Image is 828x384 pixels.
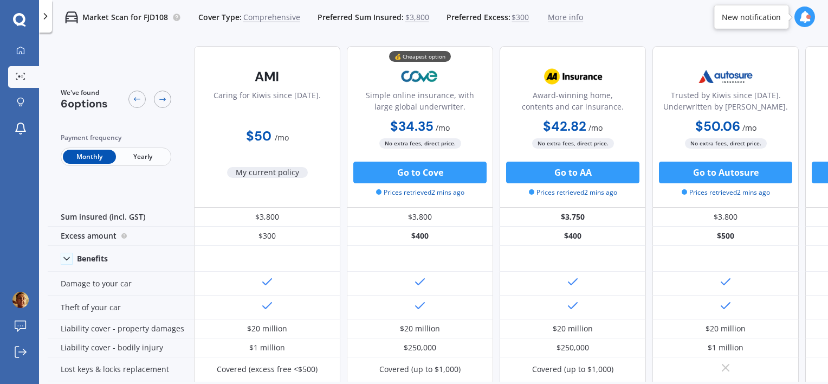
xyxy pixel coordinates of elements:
[685,138,767,149] span: No extra fees, direct price.
[500,208,646,227] div: $3,750
[198,12,242,23] span: Cover Type:
[447,12,510,23] span: Preferred Excess:
[690,63,761,90] img: Autosure.webp
[214,89,321,117] div: Caring for Kiwis since [DATE].
[275,132,289,143] span: / mo
[532,364,613,375] div: Covered (up to $1,000)
[682,188,770,197] span: Prices retrieved 2 mins ago
[353,162,487,183] button: Go to Cove
[404,342,436,353] div: $250,000
[116,150,169,164] span: Yearly
[652,208,799,227] div: $3,800
[48,338,194,357] div: Liability cover - bodily injury
[500,227,646,246] div: $400
[436,123,450,133] span: / mo
[243,12,300,23] span: Comprehensive
[532,138,614,149] span: No extra fees, direct price.
[231,63,303,90] img: AMI-text-1.webp
[379,138,461,149] span: No extra fees, direct price.
[227,167,308,178] span: My current policy
[217,364,318,375] div: Covered (excess free <$500)
[509,89,637,117] div: Award-winning home, contents and car insurance.
[246,127,271,144] b: $50
[61,97,108,111] span: 6 options
[695,118,740,135] b: $50.06
[529,188,617,197] span: Prices retrieved 2 mins ago
[48,227,194,246] div: Excess amount
[48,319,194,338] div: Liability cover - property damages
[588,123,603,133] span: / mo
[247,323,287,334] div: $20 million
[543,118,586,135] b: $42.82
[63,150,116,164] span: Monthly
[400,323,440,334] div: $20 million
[742,123,756,133] span: / mo
[48,272,194,296] div: Damage to your car
[318,12,404,23] span: Preferred Sum Insured:
[553,323,593,334] div: $20 million
[376,188,464,197] span: Prices retrieved 2 mins ago
[347,227,493,246] div: $400
[557,342,589,353] div: $250,000
[548,12,583,23] span: More info
[48,296,194,319] div: Theft of your car
[249,342,285,353] div: $1 million
[194,208,340,227] div: $3,800
[82,12,168,23] p: Market Scan for FJD108
[405,12,429,23] span: $3,800
[652,227,799,246] div: $500
[61,132,171,143] div: Payment frequency
[77,254,108,264] div: Benefits
[708,342,743,353] div: $1 million
[390,118,434,135] b: $34.35
[512,12,529,23] span: $300
[384,63,456,90] img: Cove.webp
[347,208,493,227] div: $3,800
[379,364,461,375] div: Covered (up to $1,000)
[65,11,78,24] img: car.f15378c7a67c060ca3f3.svg
[194,227,340,246] div: $300
[722,11,781,22] div: New notification
[356,89,484,117] div: Simple online insurance, with large global underwriter.
[662,89,790,117] div: Trusted by Kiwis since [DATE]. Underwritten by [PERSON_NAME].
[61,88,108,98] span: We've found
[706,323,746,334] div: $20 million
[659,162,792,183] button: Go to Autosure
[48,208,194,227] div: Sum insured (incl. GST)
[537,63,609,90] img: AA.webp
[12,292,29,308] img: ACg8ocILnOGApup-3IfVyVgNWt1TQzUtCdFfenkuKEwGYLrDQjWiJ3Qe=s96-c
[506,162,639,183] button: Go to AA
[389,51,451,62] div: 💰 Cheapest option
[48,357,194,381] div: Lost keys & locks replacement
